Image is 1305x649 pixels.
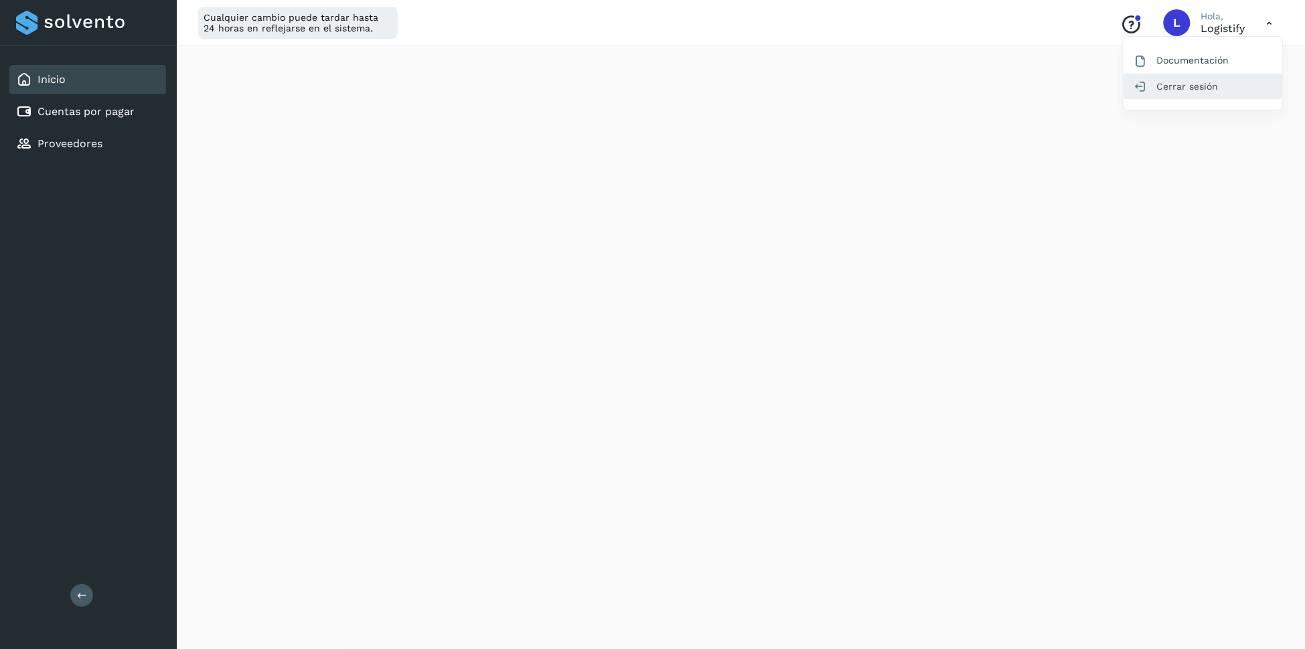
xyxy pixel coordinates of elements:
[37,137,102,150] a: Proveedores
[1124,74,1283,99] div: Cerrar sesión
[1124,48,1283,73] div: Documentación
[9,97,166,126] div: Cuentas por pagar
[9,129,166,159] div: Proveedores
[37,105,135,118] a: Cuentas por pagar
[9,65,166,94] div: Inicio
[37,73,66,86] a: Inicio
